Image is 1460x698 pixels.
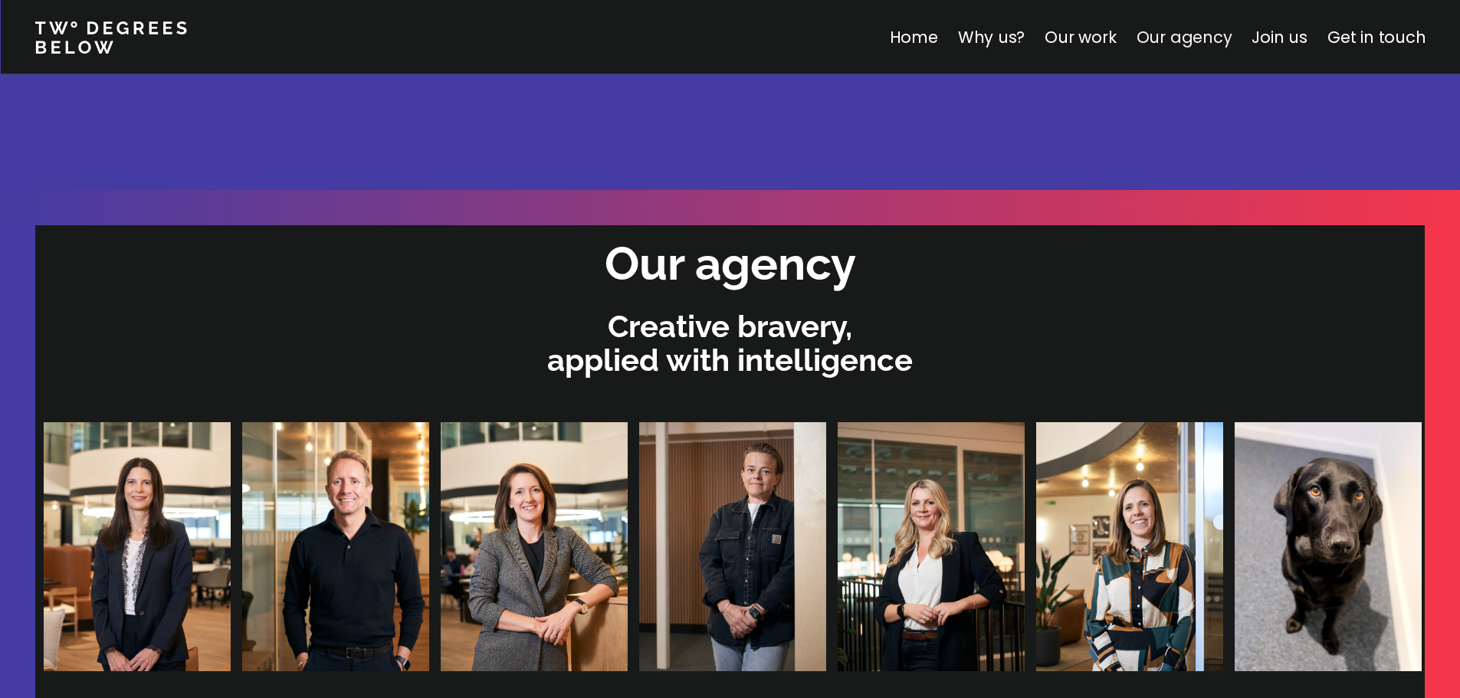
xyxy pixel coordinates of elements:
a: Home [889,26,937,48]
img: James [241,422,428,671]
a: Why us? [957,26,1025,48]
a: Our agency [1136,26,1232,48]
img: Halina [837,422,1024,671]
img: Lizzie [1035,422,1222,671]
p: Creative bravery, applied with intelligence [43,310,1417,377]
a: Get in touch [1327,26,1426,48]
a: Join us [1252,26,1307,48]
h2: Our agency [605,233,856,295]
img: Dani [638,422,825,671]
img: Gemma [440,422,627,671]
img: Clare [43,422,230,671]
a: Our work [1045,26,1116,48]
